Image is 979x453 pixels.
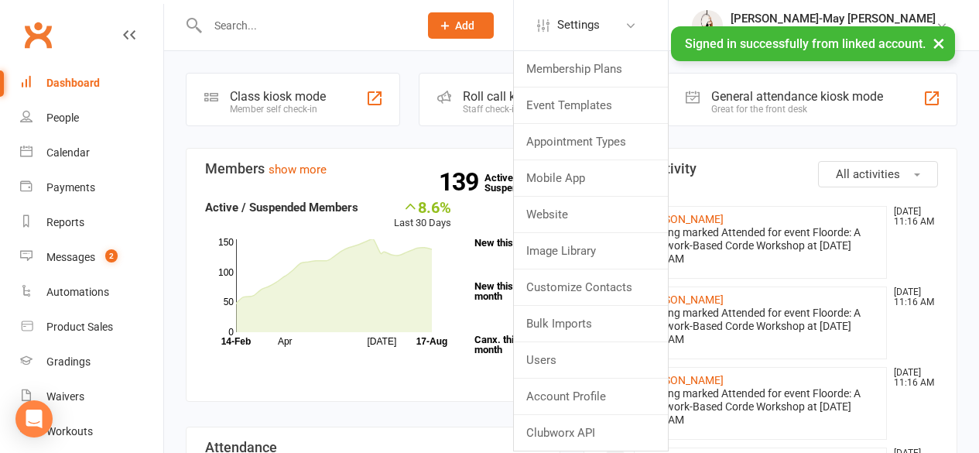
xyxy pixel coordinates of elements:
[46,286,109,298] div: Automations
[514,51,668,87] a: Membership Plans
[886,207,937,227] time: [DATE] 11:16 AM
[711,89,883,104] div: General attendance kiosk mode
[925,26,953,60] button: ×
[46,146,90,159] div: Calendar
[474,311,529,335] strong: 7
[428,12,494,39] button: Add
[46,216,84,228] div: Reports
[514,197,668,232] a: Website
[46,181,95,194] div: Payments
[474,217,541,248] a: 2New this week
[19,15,57,54] a: Clubworx
[20,310,163,345] a: Product Sales
[463,89,575,104] div: Roll call kiosk mode
[886,287,937,307] time: [DATE] 11:16 AM
[455,19,474,32] span: Add
[203,15,408,36] input: Search...
[205,201,358,214] strong: Active / Suspended Members
[46,321,113,333] div: Product Sales
[603,161,939,177] h3: Recent Activity
[557,8,600,43] span: Settings
[269,163,327,177] a: show more
[20,205,163,240] a: Reports
[20,414,163,449] a: Workouts
[731,12,936,26] div: [PERSON_NAME]-May [PERSON_NAME]
[205,161,541,177] h3: Members
[514,160,668,196] a: Mobile App
[20,170,163,205] a: Payments
[20,240,163,275] a: Messages 2
[886,368,937,388] time: [DATE] 11:16 AM
[230,104,326,115] div: Member self check-in
[514,306,668,341] a: Bulk Imports
[474,258,529,281] strong: 9
[514,88,668,123] a: Event Templates
[818,161,938,187] button: All activities
[20,66,163,101] a: Dashboard
[474,260,541,301] a: 9New this month
[484,161,553,204] a: 139Active / Suspended
[439,170,484,194] strong: 139
[394,198,451,215] div: 8.6%
[692,10,723,41] img: thumb_image1735801805.png
[685,36,926,51] span: Signed in successfully from linked account.
[230,89,326,104] div: Class kiosk mode
[46,251,95,263] div: Messages
[641,213,724,225] a: [PERSON_NAME]
[20,379,163,414] a: Waivers
[641,374,724,386] a: [PERSON_NAME]
[46,425,93,438] div: Workouts
[20,345,163,379] a: Gradings
[474,214,529,238] strong: 2
[514,124,668,160] a: Appointment Types
[641,226,881,266] div: Booking marked Attended for event Floorde: A Floorwork-Based Corde Workshop at [DATE] 10:00AM
[514,269,668,305] a: Customize Contacts
[836,167,900,181] span: All activities
[514,415,668,451] a: Clubworx API
[641,307,881,346] div: Booking marked Attended for event Floorde: A Floorwork-Based Corde Workshop at [DATE] 10:00AM
[641,293,724,306] a: [PERSON_NAME]
[20,275,163,310] a: Automations
[394,198,451,232] div: Last 30 Days
[474,314,541,355] a: 7Canx. this month
[15,400,53,438] div: Open Intercom Messenger
[711,104,883,115] div: Great for the front desk
[731,26,936,39] div: The Social Circus Pty Ltd
[46,112,79,124] div: People
[46,390,84,403] div: Waivers
[105,249,118,263] span: 2
[514,233,668,269] a: Image Library
[514,379,668,414] a: Account Profile
[46,355,91,368] div: Gradings
[20,101,163,136] a: People
[463,104,575,115] div: Staff check-in for members
[514,342,668,378] a: Users
[46,77,100,89] div: Dashboard
[641,387,881,427] div: Booking marked Attended for event Floorde: A Floorwork-Based Corde Workshop at [DATE] 10:00AM
[20,136,163,170] a: Calendar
